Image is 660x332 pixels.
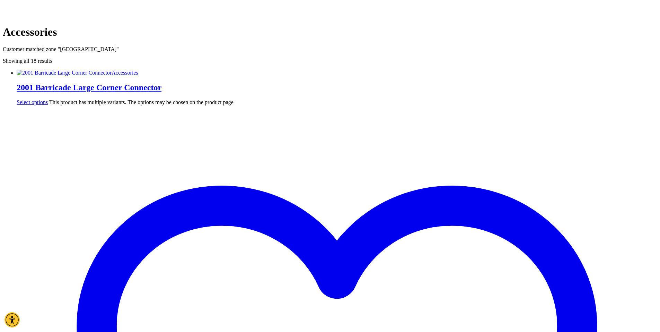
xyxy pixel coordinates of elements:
[49,99,234,105] span: This product has multiple variants. The options may be chosen on the product page
[17,99,48,105] a: Select options for “2001 Barricade Large Corner Connector”
[3,46,657,52] div: Customer matched zone "[GEOGRAPHIC_DATA]"
[3,26,657,39] h1: Accessories
[17,70,657,92] a: Accessories2001 Barricade Large Corner Connector
[17,83,657,92] h2: 2001 Barricade Large Corner Connector
[17,70,112,76] img: 2001 Barricade Large Corner Connector
[3,58,657,64] p: Showing all 18 results
[5,312,20,327] div: Accessibility Menu
[112,70,138,76] span: Accessories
